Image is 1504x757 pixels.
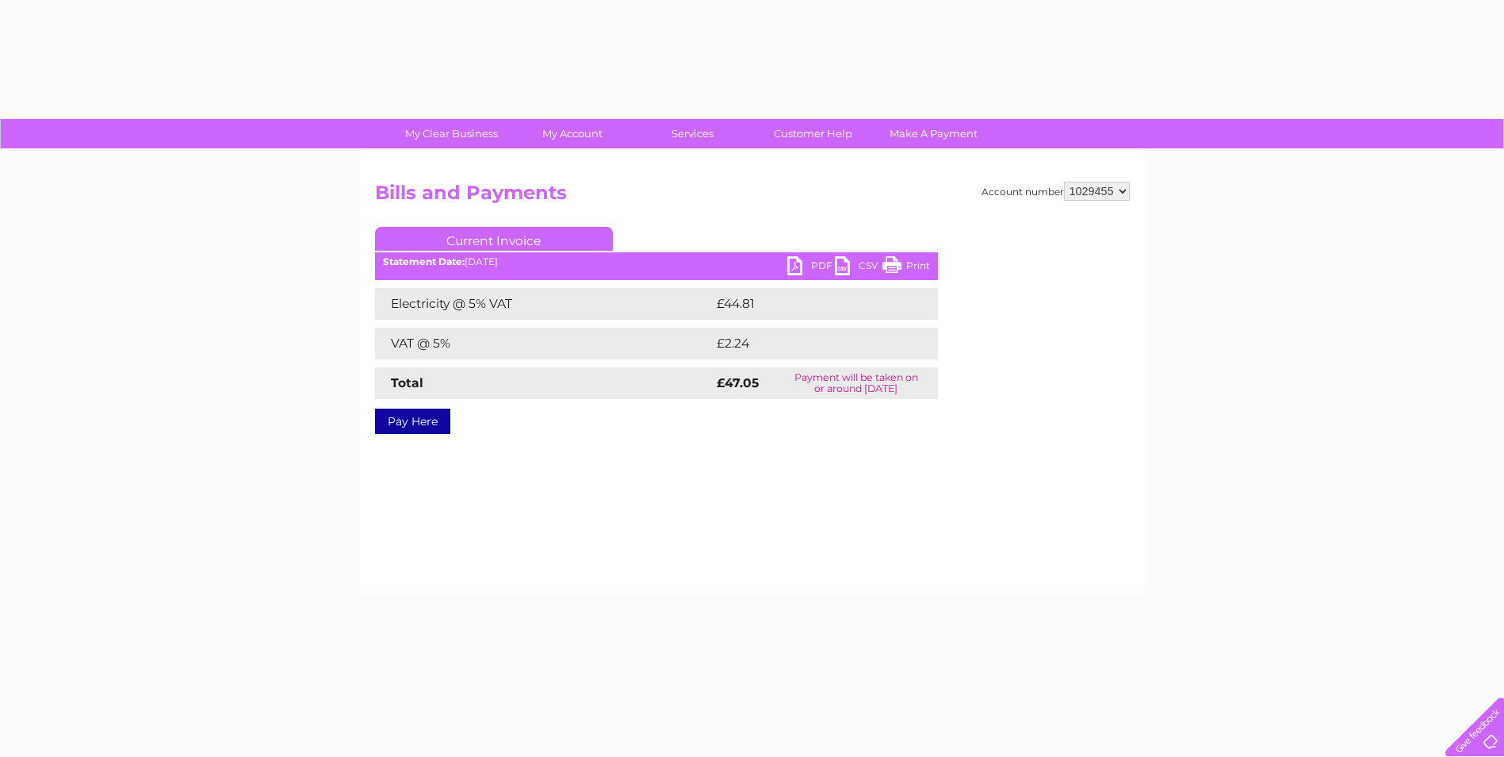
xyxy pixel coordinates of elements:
a: Services [627,119,758,148]
div: Account number [982,182,1130,201]
a: My Clear Business [386,119,517,148]
a: CSV [835,256,882,279]
a: Make A Payment [868,119,999,148]
a: Current Invoice [375,227,613,251]
div: [DATE] [375,256,938,267]
td: Payment will be taken on or around [DATE] [775,367,938,399]
a: Print [882,256,930,279]
strong: £47.05 [717,375,759,390]
a: My Account [507,119,637,148]
a: Pay Here [375,409,450,434]
h2: Bills and Payments [375,182,1130,212]
td: £2.24 [713,328,901,359]
b: Statement Date: [383,256,465,267]
a: Customer Help [748,119,878,148]
strong: Total [391,375,423,390]
td: £44.81 [713,288,905,320]
a: PDF [787,256,835,279]
td: Electricity @ 5% VAT [375,288,713,320]
td: VAT @ 5% [375,328,713,359]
